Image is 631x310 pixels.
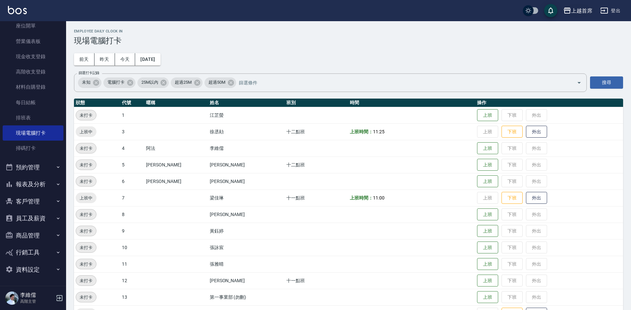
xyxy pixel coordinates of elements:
span: 未打卡 [76,161,96,168]
div: 上越首席 [571,7,592,15]
button: 上班 [477,175,498,188]
button: 預約管理 [3,159,63,176]
button: 昨天 [94,53,115,66]
td: 7 [120,190,144,206]
button: 客戶管理 [3,193,63,210]
td: [PERSON_NAME] [208,206,285,223]
td: 5 [120,156,144,173]
img: Logo [8,6,27,14]
th: 代號 [120,99,144,107]
a: 高階收支登錄 [3,64,63,79]
button: 下班 [501,126,523,138]
button: 行銷工具 [3,244,63,261]
span: 超過50M [204,79,229,86]
td: 1 [120,107,144,123]
label: 篩選打卡記錄 [79,70,99,75]
td: 徐丞勛 [208,123,285,140]
button: 上班 [477,258,498,270]
td: 李維儒 [208,140,285,156]
td: [PERSON_NAME] [208,272,285,289]
td: 8 [120,206,144,223]
button: 上班 [477,275,498,287]
button: 搜尋 [590,76,623,89]
span: 未知 [78,79,94,86]
div: 超過50M [204,77,236,88]
button: 上班 [477,208,498,221]
span: 超過25M [171,79,196,86]
td: 黃鈺婷 [208,223,285,239]
td: 江芷螢 [208,107,285,123]
a: 座位開單 [3,18,63,33]
a: 材料自購登錄 [3,79,63,95]
td: 十一點班 [285,190,349,206]
td: 10 [120,239,144,256]
td: 張詠宸 [208,239,285,256]
button: 報表及分析 [3,176,63,193]
span: 未打卡 [76,211,96,218]
button: 資料設定 [3,261,63,278]
button: save [544,4,557,17]
a: 營業儀表板 [3,34,63,49]
input: 篩選條件 [237,77,565,88]
td: 十一點班 [285,272,349,289]
td: [PERSON_NAME] [208,173,285,190]
p: 高階主管 [20,298,54,304]
div: 未知 [78,77,101,88]
td: 梁佳琳 [208,190,285,206]
span: 電腦打卡 [103,79,129,86]
a: 現場電腦打卡 [3,125,63,141]
a: 每日結帳 [3,95,63,110]
a: 現金收支登錄 [3,49,63,64]
button: Open [574,77,584,88]
h3: 現場電腦打卡 [74,36,623,45]
a: 掃碼打卡 [3,141,63,156]
b: 上班時間： [350,129,373,134]
td: 9 [120,223,144,239]
td: 張雅晴 [208,256,285,272]
td: 3 [120,123,144,140]
td: 第一事業部 (勿刪) [208,289,285,305]
span: 上班中 [76,128,96,135]
div: 電腦打卡 [103,77,135,88]
span: 未打卡 [76,277,96,284]
h2: Employee Daily Clock In [74,29,623,33]
button: 上班 [477,225,498,237]
span: 未打卡 [76,112,96,119]
button: [DATE] [135,53,160,66]
td: 11 [120,256,144,272]
button: 上班 [477,159,498,171]
td: 6 [120,173,144,190]
span: 未打卡 [76,228,96,235]
button: 外出 [526,126,547,138]
td: 12 [120,272,144,289]
button: 員工及薪資 [3,210,63,227]
span: 未打卡 [76,178,96,185]
button: 今天 [115,53,135,66]
div: 超過25M [171,77,203,88]
span: 11:00 [373,195,385,200]
button: 上班 [477,242,498,254]
span: 未打卡 [76,244,96,251]
th: 操作 [475,99,623,107]
span: 未打卡 [76,145,96,152]
button: 登出 [598,5,623,17]
td: 13 [120,289,144,305]
th: 時間 [348,99,475,107]
button: 下班 [501,192,523,204]
button: 上越首席 [561,4,595,18]
td: 十二點班 [285,156,349,173]
h5: 李維儒 [20,292,54,298]
b: 上班時間： [350,195,373,200]
div: 25M以內 [137,77,169,88]
td: [PERSON_NAME] [144,156,208,173]
td: 阿法 [144,140,208,156]
td: [PERSON_NAME] [208,156,285,173]
th: 暱稱 [144,99,208,107]
th: 班別 [285,99,349,107]
button: 上班 [477,109,498,121]
button: 商品管理 [3,227,63,244]
a: 排班表 [3,110,63,125]
button: 前天 [74,53,94,66]
button: 上班 [477,291,498,303]
td: [PERSON_NAME] [144,173,208,190]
